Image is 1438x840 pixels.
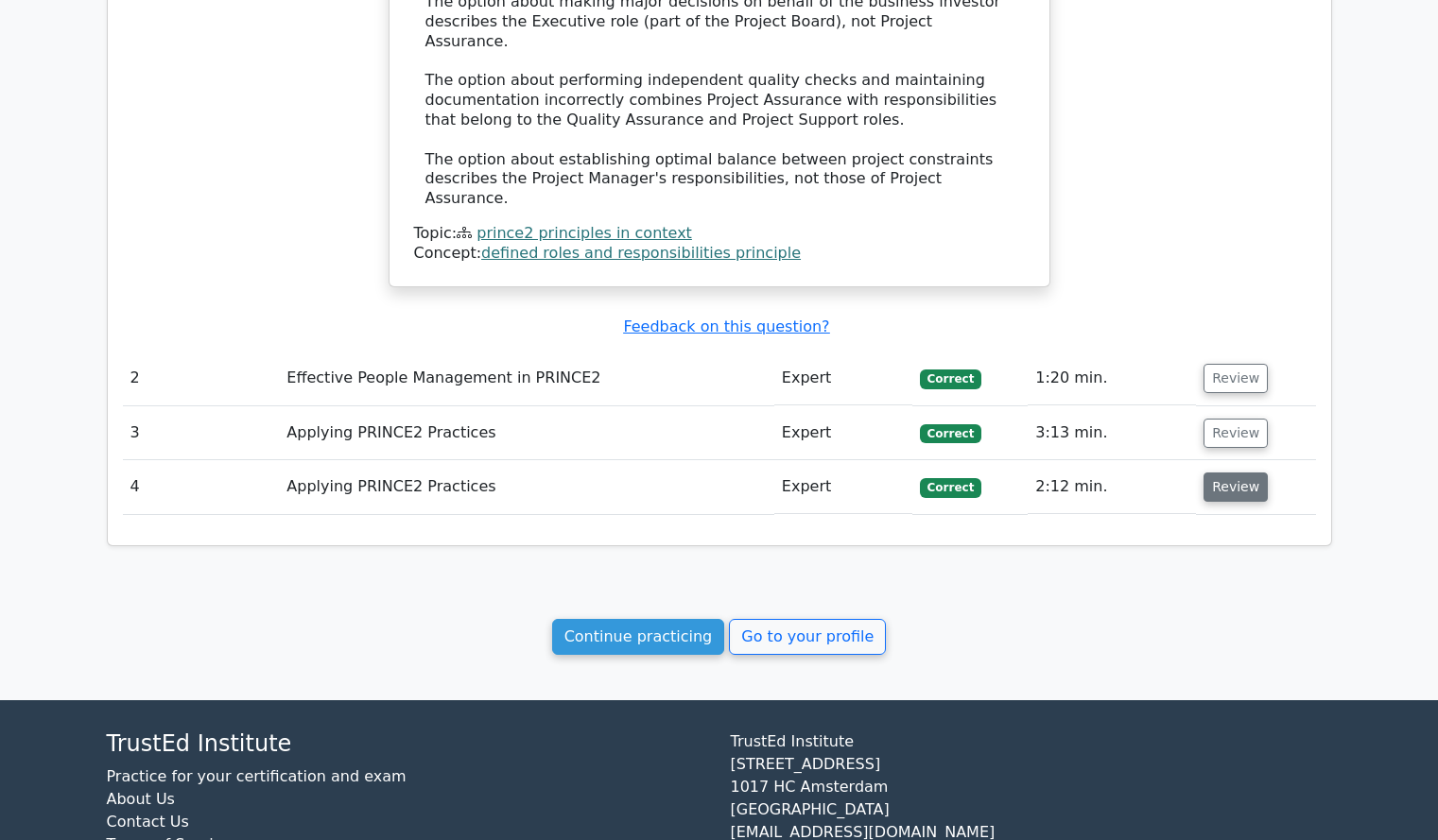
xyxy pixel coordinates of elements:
td: Expert [774,460,912,514]
button: Review [1204,472,1268,502]
a: defined roles and responsibilities principle [481,244,801,262]
button: Review [1204,419,1268,448]
a: Go to your profile [729,619,886,655]
span: Correct [920,369,981,388]
a: Feedback on this question? [623,317,829,335]
td: 2:12 min. [1028,460,1196,514]
td: Effective People Management in PRINCE2 [279,351,774,405]
span: Correct [920,478,981,497]
a: Continue practicing [552,619,725,655]
a: Contact Us [107,813,189,831]
td: Applying PRINCE2 Practices [279,460,774,514]
a: Practice for your certification and exam [107,767,407,785]
span: Correct [920,424,981,443]
td: Expert [774,351,912,405]
td: 2 [123,351,280,405]
td: Expert [774,406,912,460]
td: 3:13 min. [1028,406,1196,460]
h4: TrustEd Institute [107,730,708,758]
td: 4 [123,460,280,514]
td: 3 [123,406,280,460]
a: prince2 principles in context [476,224,692,242]
td: 1:20 min. [1028,351,1196,405]
div: Concept: [414,244,1025,264]
div: Topic: [414,224,1025,244]
td: Applying PRINCE2 Practices [279,406,774,460]
a: About Us [107,790,175,808]
button: Review [1204,364,1268,393]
